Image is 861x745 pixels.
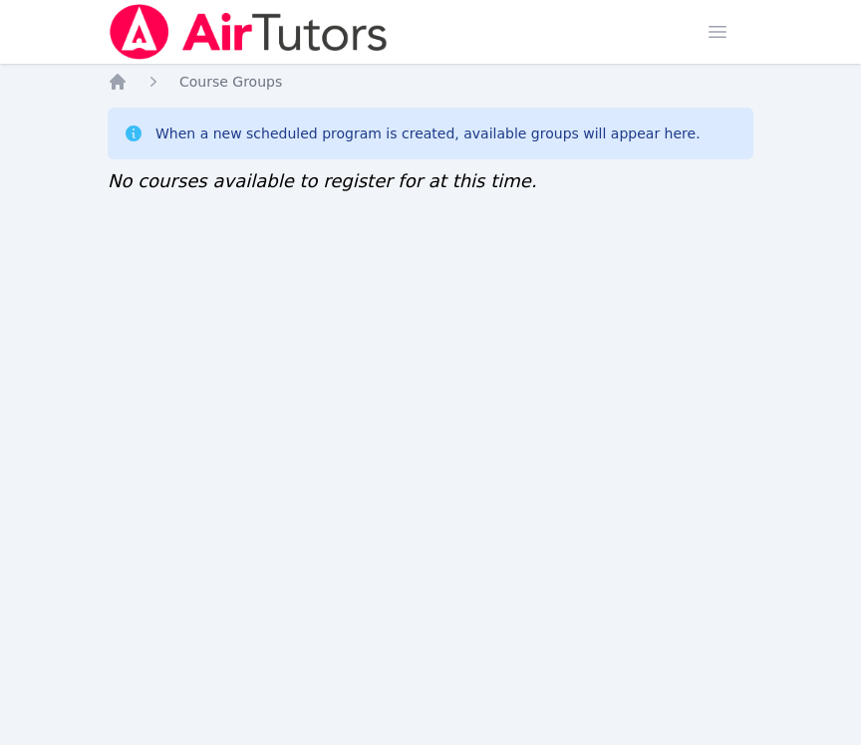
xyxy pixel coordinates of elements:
[108,4,390,60] img: Air Tutors
[179,74,282,90] span: Course Groups
[108,170,537,191] span: No courses available to register for at this time.
[108,72,753,92] nav: Breadcrumb
[179,72,282,92] a: Course Groups
[155,124,701,143] div: When a new scheduled program is created, available groups will appear here.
